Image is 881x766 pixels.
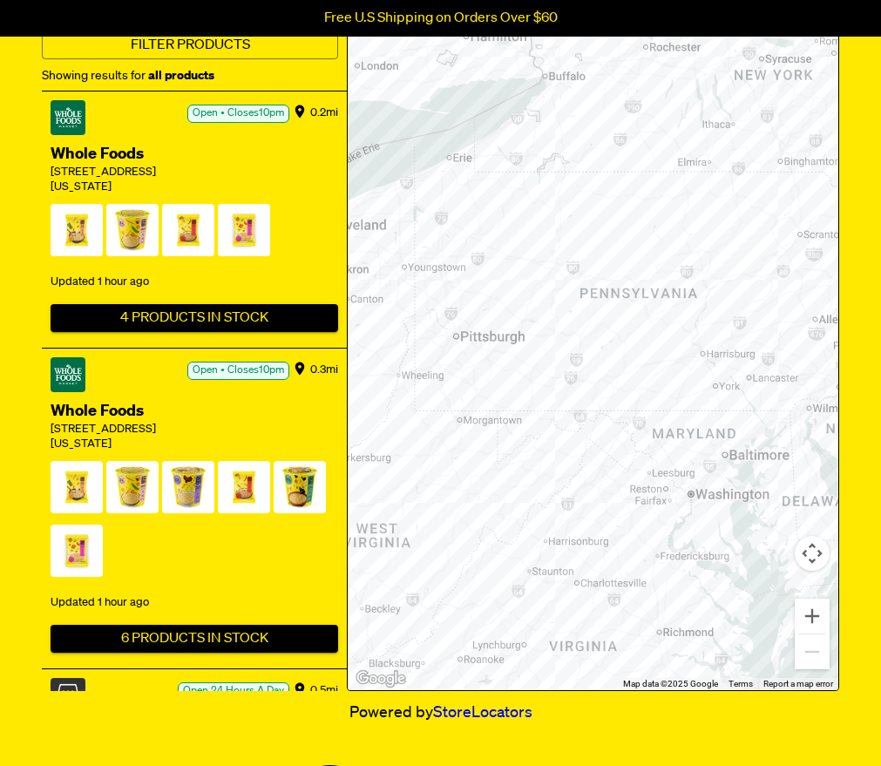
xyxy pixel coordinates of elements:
[51,166,338,180] div: [STREET_ADDRESS]
[187,362,289,380] div: Open • Closes 10pm
[42,31,338,59] button: Filter Products
[51,401,338,423] div: Whole Foods
[310,357,338,383] div: 0.3 mi
[795,599,830,634] button: Zoom in
[51,437,338,452] div: [US_STATE]
[324,10,558,26] p: Free U.S Shipping on Orders Over $60
[42,65,338,86] div: Showing results for
[51,423,338,437] div: [STREET_ADDRESS]
[51,144,338,166] div: Whole Foods
[795,634,830,669] button: Zoom out
[729,679,753,688] a: Terms (opens in new tab)
[51,180,338,195] div: [US_STATE]
[433,705,532,721] a: StoreLocators
[148,70,214,82] strong: all products
[178,682,289,701] div: Open 24 Hours A Day
[51,588,338,618] div: Updated 1 hour ago
[51,304,338,332] button: 4 Products In Stock
[51,268,338,297] div: Updated 1 hour ago
[310,678,338,704] div: 0.5 mi
[51,625,338,653] button: 6 Products In Stock
[763,679,833,688] a: Report a map error
[795,536,830,571] button: Map camera controls
[42,691,839,723] div: Powered by
[187,105,289,123] div: Open • Closes 10pm
[310,100,338,126] div: 0.2 mi
[623,679,718,688] span: Map data ©2025 Google
[352,668,410,690] a: Open this area in Google Maps (opens a new window)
